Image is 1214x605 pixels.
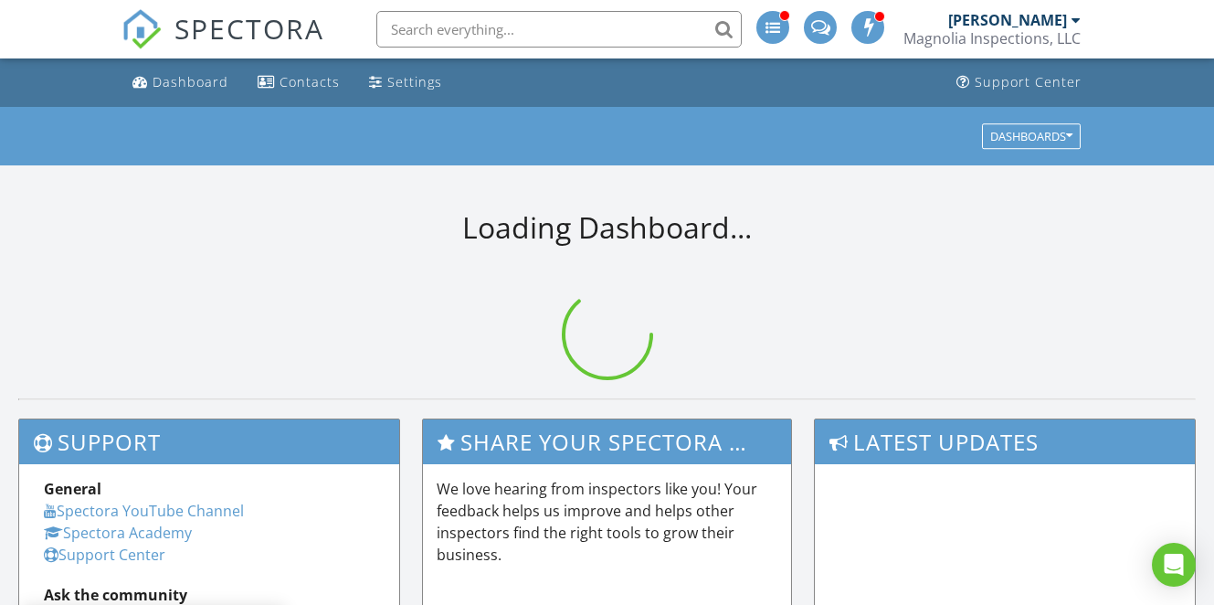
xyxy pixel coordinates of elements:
h3: Support [19,419,399,464]
h3: Latest Updates [815,419,1195,464]
a: Support Center [44,545,165,565]
a: Dashboard [125,66,236,100]
div: Magnolia Inspections, LLC [903,29,1081,48]
div: Settings [387,73,442,90]
img: The Best Home Inspection Software - Spectora [121,9,162,49]
a: Contacts [250,66,347,100]
a: Settings [362,66,449,100]
div: Open Intercom Messenger [1152,543,1196,587]
span: SPECTORA [174,9,324,48]
h3: Share Your Spectora Experience [423,419,792,464]
a: Spectora YouTube Channel [44,501,244,521]
div: Dashboards [990,130,1072,143]
strong: General [44,479,101,499]
a: Support Center [949,66,1089,100]
div: Contacts [280,73,340,90]
button: Dashboards [982,123,1081,149]
div: Dashboard [153,73,228,90]
div: Support Center [975,73,1082,90]
input: Search everything... [376,11,742,48]
div: [PERSON_NAME] [948,11,1067,29]
p: We love hearing from inspectors like you! Your feedback helps us improve and helps other inspecto... [437,478,778,566]
a: Spectora Academy [44,523,192,543]
a: SPECTORA [121,25,324,63]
